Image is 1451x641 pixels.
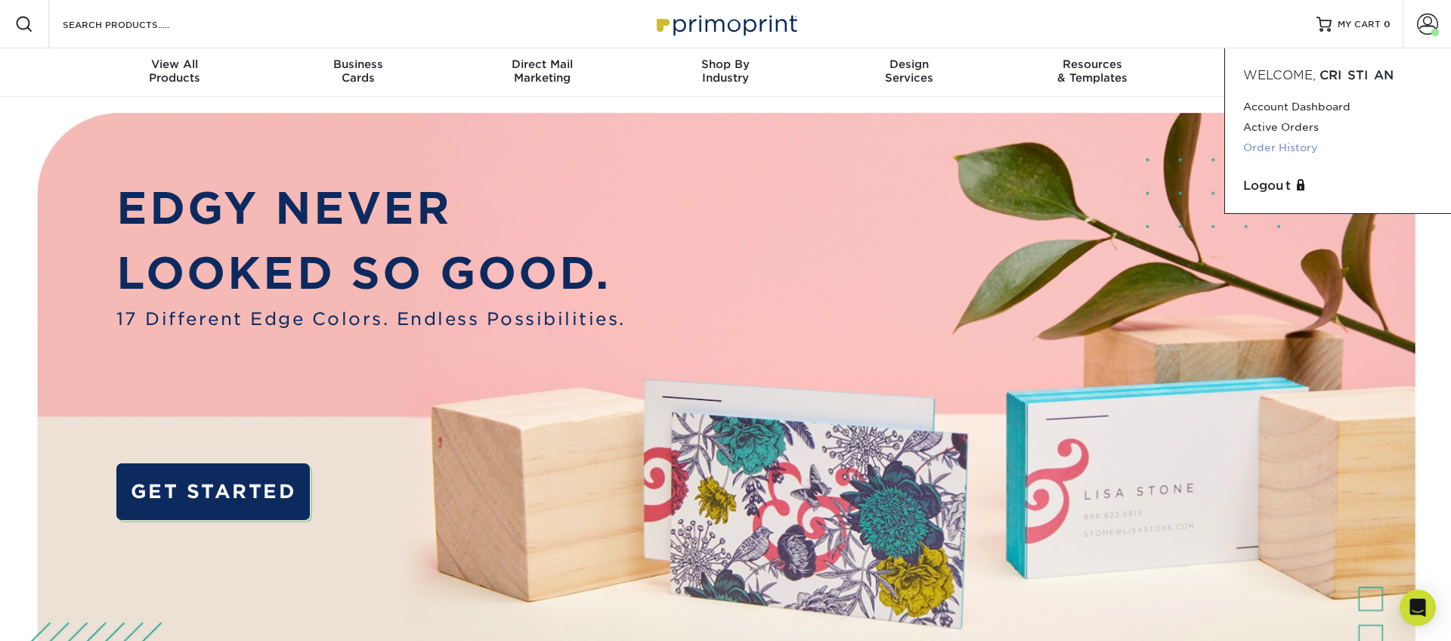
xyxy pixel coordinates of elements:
[267,57,450,71] span: Business
[83,57,267,85] div: Products
[267,57,450,85] div: Cards
[1184,57,1368,71] span: Contact
[1400,590,1436,626] div: Open Intercom Messenger
[450,57,634,85] div: Marketing
[1243,177,1433,195] a: Logout
[634,57,818,71] span: Shop By
[83,48,267,97] a: View AllProducts
[61,15,209,33] input: SEARCH PRODUCTS.....
[1243,68,1316,82] span: Welcome,
[116,306,626,333] span: 17 Different Edge Colors. Endless Possibilities.
[634,48,818,97] a: Shop ByIndustry
[1243,117,1433,138] a: Active Orders
[116,241,626,306] p: LOOKED SO GOOD.
[116,176,626,241] p: EDGY NEVER
[817,57,1001,85] div: Services
[83,57,267,71] span: View All
[1320,68,1394,82] span: CRISTIAN
[450,48,634,97] a: Direct MailMarketing
[817,48,1001,97] a: DesignServices
[116,463,311,521] a: GET STARTED
[1001,57,1184,71] span: Resources
[450,57,634,71] span: Direct Mail
[1184,57,1368,85] div: & Support
[1001,57,1184,85] div: & Templates
[1384,19,1391,29] span: 0
[634,57,818,85] div: Industry
[1001,48,1184,97] a: Resources& Templates
[1243,138,1433,158] a: Order History
[1338,18,1381,31] span: MY CART
[817,57,1001,71] span: Design
[267,48,450,97] a: BusinessCards
[1184,48,1368,97] a: Contact& Support
[1243,97,1433,117] a: Account Dashboard
[650,8,801,40] img: Primoprint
